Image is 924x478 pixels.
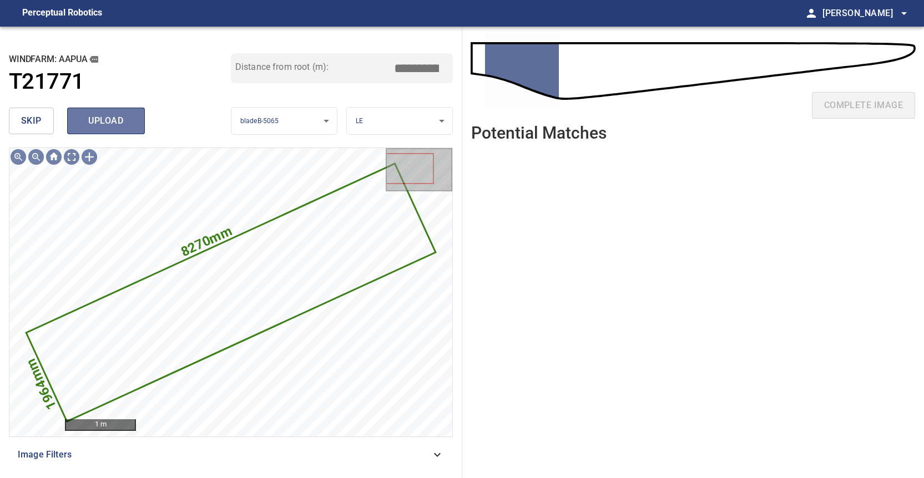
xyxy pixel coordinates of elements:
[9,441,453,468] div: Image Filters
[67,108,145,134] button: upload
[897,7,911,20] span: arrow_drop_down
[45,148,63,166] img: Go home
[240,117,279,125] span: bladeB-5065
[63,148,80,166] img: Toggle full page
[9,69,84,95] h1: T21771
[805,7,818,20] span: person
[9,108,54,134] button: skip
[818,2,911,24] button: [PERSON_NAME]
[178,223,234,260] text: 8270mm
[27,148,45,166] img: Zoom out
[21,113,42,129] span: skip
[79,113,133,129] span: upload
[9,69,231,95] a: T21771
[347,107,452,135] div: LE
[88,53,100,65] button: copy message details
[22,4,102,22] figcaption: Perceptual Robotics
[822,6,911,21] span: [PERSON_NAME]
[23,357,59,413] text: 1964mm
[235,63,329,72] label: Distance from root (m):
[80,148,98,166] img: Toggle selection
[356,117,363,125] span: LE
[9,148,27,166] img: Zoom in
[471,124,607,142] h2: Potential Matches
[9,53,231,65] h2: windfarm: Aapua
[18,448,431,461] span: Image Filters
[231,107,337,135] div: bladeB-5065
